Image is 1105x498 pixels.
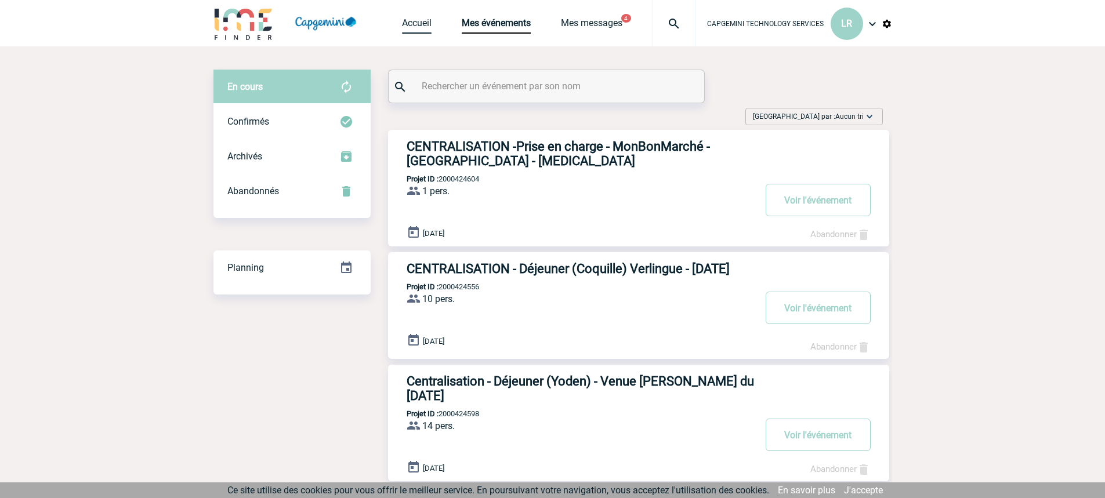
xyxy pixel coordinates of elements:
[227,186,279,197] span: Abandonnés
[388,175,479,183] p: 2000424604
[810,229,871,239] a: Abandonner
[227,151,262,162] span: Archivés
[835,112,864,121] span: Aucun tri
[864,111,875,122] img: baseline_expand_more_white_24dp-b.png
[407,282,439,291] b: Projet ID :
[213,70,371,104] div: Retrouvez ici tous vos évènements avant confirmation
[407,139,755,168] h3: CENTRALISATION -Prise en charge - MonBonMarché - [GEOGRAPHIC_DATA] - [MEDICAL_DATA]
[766,419,871,451] button: Voir l'événement
[841,18,852,29] span: LR
[213,250,371,284] a: Planning
[561,17,622,34] a: Mes messages
[388,282,479,291] p: 2000424556
[227,81,263,92] span: En cours
[422,186,450,197] span: 1 pers.
[213,250,371,285] div: Retrouvez ici tous vos événements organisés par date et état d'avancement
[707,20,824,28] span: CAPGEMINI TECHNOLOGY SERVICES
[422,420,455,431] span: 14 pers.
[844,485,883,496] a: J'accepte
[213,7,274,40] img: IME-Finder
[402,17,432,34] a: Accueil
[621,14,631,23] button: 4
[388,139,889,168] a: CENTRALISATION -Prise en charge - MonBonMarché - [GEOGRAPHIC_DATA] - [MEDICAL_DATA]
[407,374,755,403] h3: Centralisation - Déjeuner (Yoden) - Venue [PERSON_NAME] du [DATE]
[213,174,371,209] div: Retrouvez ici tous vos événements annulés
[227,485,769,496] span: Ce site utilise des cookies pour vous offrir le meilleur service. En poursuivant votre navigation...
[810,341,871,352] a: Abandonner
[227,116,269,127] span: Confirmés
[213,139,371,174] div: Retrouvez ici tous les événements que vous avez décidé d'archiver
[766,292,871,324] button: Voir l'événement
[388,261,889,276] a: CENTRALISATION - Déjeuner (Coquille) Verlingue - [DATE]
[753,111,864,122] span: [GEOGRAPHIC_DATA] par :
[423,229,444,238] span: [DATE]
[407,409,439,418] b: Projet ID :
[388,374,889,403] a: Centralisation - Déjeuner (Yoden) - Venue [PERSON_NAME] du [DATE]
[407,261,755,276] h3: CENTRALISATION - Déjeuner (Coquille) Verlingue - [DATE]
[388,409,479,418] p: 2000424598
[423,464,444,472] span: [DATE]
[462,17,531,34] a: Mes événements
[407,175,439,183] b: Projet ID :
[766,184,871,216] button: Voir l'événement
[422,293,455,304] span: 10 pers.
[227,262,264,273] span: Planning
[778,485,835,496] a: En savoir plus
[419,78,677,94] input: Rechercher un événement par son nom
[423,337,444,346] span: [DATE]
[810,464,871,474] a: Abandonner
